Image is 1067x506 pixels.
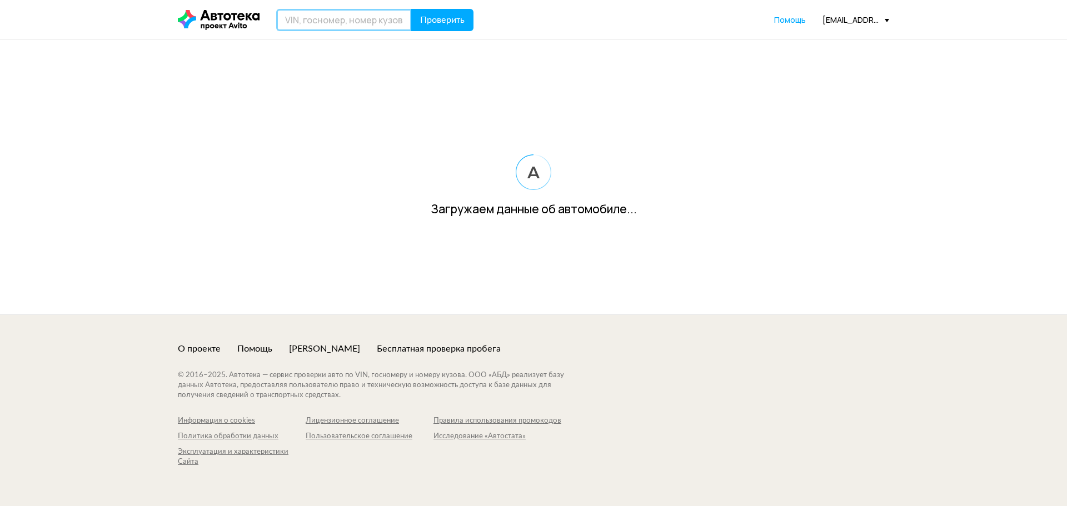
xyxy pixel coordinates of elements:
[411,9,473,31] button: Проверить
[433,416,561,426] a: Правила использования промокодов
[822,14,889,25] div: [EMAIL_ADDRESS][DOMAIN_NAME]
[237,343,272,355] a: Помощь
[433,432,561,442] a: Исследование «Автостата»
[377,343,501,355] a: Бесплатная проверка пробега
[276,9,412,31] input: VIN, госномер, номер кузова
[306,416,433,426] a: Лицензионное соглашение
[178,370,586,400] div: © 2016– 2025 . Автотека — сервис проверки авто по VIN, госномеру и номеру кузова. ООО «АБД» реали...
[178,343,221,355] a: О проекте
[289,343,360,355] a: [PERSON_NAME]
[306,432,433,442] a: Пользовательское соглашение
[178,432,306,442] a: Политика обработки данных
[178,416,306,426] a: Информация о cookies
[420,16,465,24] span: Проверить
[431,201,637,217] div: Загружаем данные об автомобиле...
[774,14,806,25] span: Помощь
[178,447,306,467] a: Эксплуатация и характеристики Сайта
[774,14,806,26] a: Помощь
